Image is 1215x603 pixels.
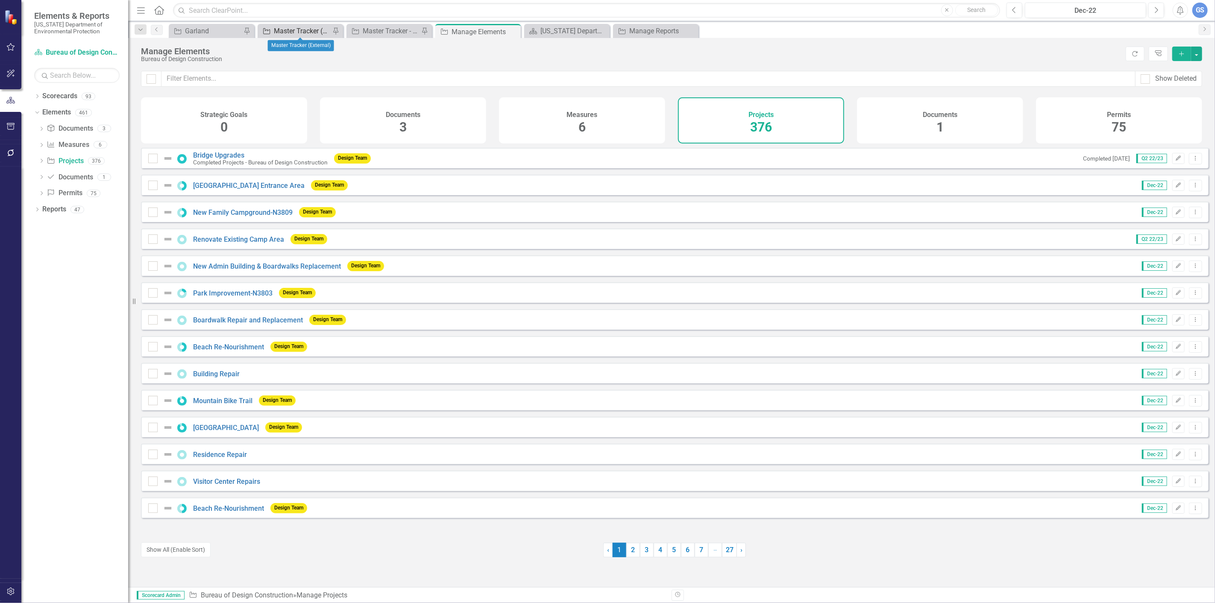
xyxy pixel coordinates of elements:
[163,207,173,217] img: Not Defined
[141,56,1121,62] div: Bureau of Design Construction
[137,591,185,600] span: Scorecard Admin
[193,370,240,378] a: Building Repair
[163,180,173,190] img: Not Defined
[1155,74,1197,84] div: Show Deleted
[75,109,92,116] div: 461
[526,26,607,36] a: [US_STATE] Department of Environmental Protection
[1142,342,1167,351] span: Dec-22
[363,26,419,36] div: Master Tracker - Current User
[193,289,273,297] a: Park Improvement-N3803
[1025,3,1146,18] button: Dec-22
[667,543,681,557] a: 5
[259,395,296,405] span: Design Team
[171,26,241,36] a: Garland
[193,343,264,351] a: Beach Re-Nourishment
[1142,450,1167,459] span: Dec-22
[163,476,173,486] img: Not Defined
[185,26,241,36] div: Garland
[34,48,120,58] a: Bureau of Design Construction
[1136,234,1167,244] span: Q2 22/23
[722,543,737,557] a: 27
[193,424,259,432] a: [GEOGRAPHIC_DATA]
[452,26,519,37] div: Manage Elements
[654,543,667,557] a: 4
[629,26,696,36] div: Manage Reports
[1142,503,1167,513] span: Dec-22
[34,21,120,35] small: [US_STATE] Department of Environmental Protection
[1142,208,1167,217] span: Dec-22
[34,11,120,21] span: Elements & Reports
[163,395,173,406] img: Not Defined
[47,124,93,134] a: Documents
[291,234,327,244] span: Design Team
[189,591,665,600] div: » Manage Projects
[163,261,173,271] img: Not Defined
[1112,120,1127,135] span: 75
[695,543,708,557] a: 7
[70,206,84,213] div: 47
[1142,288,1167,298] span: Dec-22
[193,181,305,190] a: [GEOGRAPHIC_DATA] Entrance Area
[578,120,586,135] span: 6
[607,546,609,554] span: ‹
[386,111,420,119] h4: Documents
[1192,3,1208,18] button: GS
[279,288,316,298] span: Design Team
[1142,396,1167,405] span: Dec-22
[681,543,695,557] a: 6
[1142,477,1167,486] span: Dec-22
[163,503,173,513] img: Not Defined
[82,93,95,100] div: 93
[334,153,371,163] span: Design Team
[1142,315,1167,325] span: Dec-22
[47,156,83,166] a: Projects
[47,188,82,198] a: Permits
[347,261,384,271] span: Design Team
[193,451,247,459] a: Residence Repair
[955,4,998,16] button: Search
[260,26,330,36] a: Master Tracker (External)
[141,47,1121,56] div: Manage Elements
[299,207,336,217] span: Design Team
[193,504,264,512] a: Beach Re-Nourishment
[1142,261,1167,271] span: Dec-22
[97,173,111,181] div: 1
[399,120,407,135] span: 3
[1083,155,1130,162] small: Completed [DATE]
[923,111,957,119] h4: Documents
[750,120,772,135] span: 376
[163,153,173,164] img: Not Defined
[540,26,607,36] div: [US_STATE] Department of Environmental Protection
[309,315,346,325] span: Design Team
[193,208,293,217] a: New Family Campground-N3809
[141,542,211,557] button: Show All (Enable Sort)
[1142,369,1167,378] span: Dec-22
[163,234,173,244] img: Not Defined
[567,111,598,119] h4: Measures
[626,543,640,557] a: 2
[47,140,89,150] a: Measures
[740,546,742,554] span: ›
[274,26,330,36] div: Master Tracker (External)
[268,40,334,51] div: Master Tracker (External)
[1028,6,1143,16] div: Dec-22
[87,190,100,197] div: 75
[42,108,71,117] a: Elements
[349,26,419,36] a: Master Tracker - Current User
[163,369,173,379] img: Not Defined
[4,9,19,24] img: ClearPoint Strategy
[967,6,986,13] span: Search
[270,503,307,513] span: Design Team
[193,316,303,324] a: Boardwalk Repair and Replacement
[34,68,120,83] input: Search Below...
[936,120,944,135] span: 1
[615,26,696,36] a: Manage Reports
[193,151,244,159] a: Bridge Upgrades
[193,397,252,405] a: Mountain Bike Trail
[640,543,654,557] a: 3
[201,591,293,599] a: Bureau of Design Construction
[163,288,173,298] img: Not Defined
[1136,154,1167,163] span: Q2 22/23
[193,477,260,486] a: Visitor Center Repairs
